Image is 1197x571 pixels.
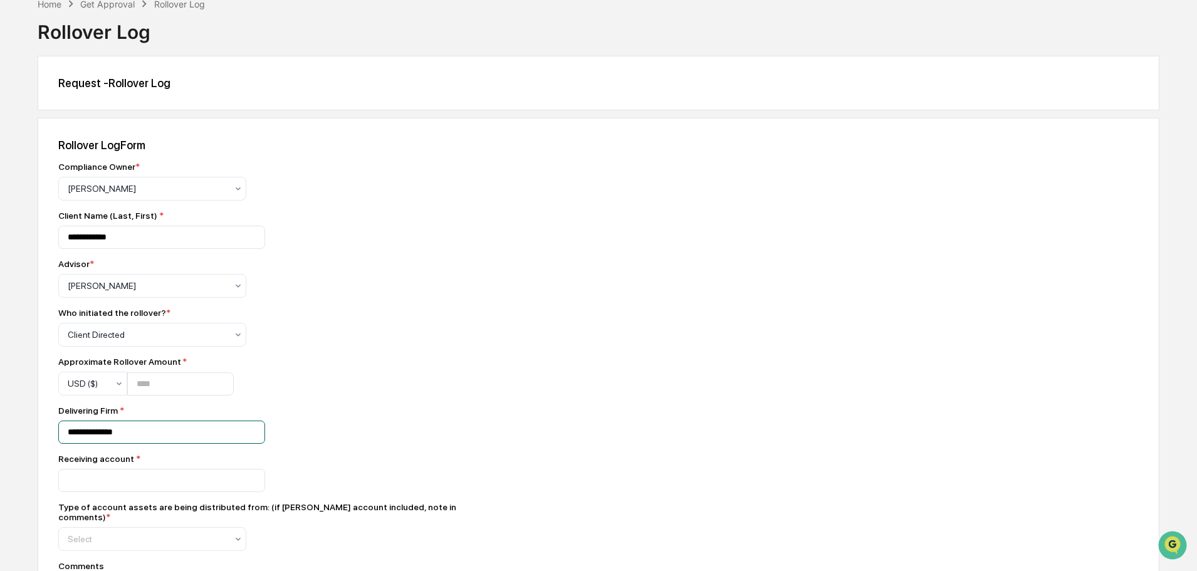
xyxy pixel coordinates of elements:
div: Approximate Rollover Amount [58,357,234,367]
div: 🖐️ [13,159,23,169]
div: Request - Rollover Log [58,76,1139,90]
div: Comments [58,561,497,571]
div: Receiving account [58,454,497,464]
div: Advisor [58,259,94,269]
span: Attestations [103,158,155,170]
div: Compliance Owner [58,162,140,172]
div: 🗄️ [91,159,101,169]
div: Rollover Log [38,11,1159,43]
div: Start new chat [43,96,206,108]
img: 1746055101610-c473b297-6a78-478c-a979-82029cc54cd1 [13,96,35,118]
div: Who initiated the rollover? [58,308,170,318]
div: Type of account assets are being distributed from: (if [PERSON_NAME] account included, note in co... [58,502,497,522]
a: 🗄️Attestations [86,153,160,175]
button: Start new chat [213,100,228,115]
a: Powered byPylon [88,212,152,222]
span: Data Lookup [25,182,79,194]
div: Client Name (Last, First) [58,211,497,221]
div: We're available if you need us! [43,108,159,118]
a: 🖐️Preclearance [8,153,86,175]
p: How can we help? [13,26,228,46]
a: 🔎Data Lookup [8,177,84,199]
span: Preclearance [25,158,81,170]
div: Rollover Log Form [58,139,1139,152]
div: Delivering Firm [58,406,497,416]
div: 🔎 [13,183,23,193]
span: Pylon [125,212,152,222]
iframe: Open customer support [1157,530,1191,563]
